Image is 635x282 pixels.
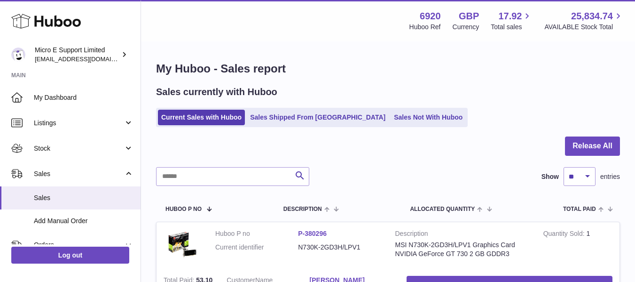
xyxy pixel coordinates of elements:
[563,206,596,212] span: Total paid
[544,10,624,32] a: 25,834.74 AVAILABLE Stock Total
[298,230,327,237] a: P-380296
[498,10,522,23] span: 17.92
[410,206,475,212] span: ALLOCATED Quantity
[158,110,245,125] a: Current Sales with Huboo
[395,241,529,258] div: MSI N730K-2GD3H/LPV1 Graphics Card NVIDIA GeForce GT 730 2 GB GDDR3
[565,137,620,156] button: Release All
[491,10,533,32] a: 17.92 Total sales
[34,193,133,202] span: Sales
[34,169,124,178] span: Sales
[395,229,529,241] strong: Description
[571,10,613,23] span: 25,834.74
[491,23,533,32] span: Total sales
[11,48,25,62] img: contact@micropcsupport.com
[283,206,322,212] span: Description
[536,222,619,269] td: 1
[34,241,124,250] span: Orders
[34,144,124,153] span: Stock
[459,10,479,23] strong: GBP
[34,93,133,102] span: My Dashboard
[35,46,119,64] div: Micro E Support Limited
[34,217,133,226] span: Add Manual Order
[215,243,298,252] dt: Current identifier
[409,23,441,32] div: Huboo Ref
[543,230,587,240] strong: Quantity Sold
[391,110,466,125] a: Sales Not With Huboo
[247,110,389,125] a: Sales Shipped From [GEOGRAPHIC_DATA]
[420,10,441,23] strong: 6920
[298,243,381,252] dd: N730K-2GD3H/LPV1
[34,119,124,128] span: Listings
[544,23,624,32] span: AVAILABLE Stock Total
[541,172,559,181] label: Show
[600,172,620,181] span: entries
[35,55,138,63] span: [EMAIL_ADDRESS][DOMAIN_NAME]
[156,61,620,76] h1: My Huboo - Sales report
[215,229,298,238] dt: Huboo P no
[164,229,201,259] img: $_57.JPG
[453,23,479,32] div: Currency
[11,247,129,264] a: Log out
[165,206,202,212] span: Huboo P no
[156,86,277,98] h2: Sales currently with Huboo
